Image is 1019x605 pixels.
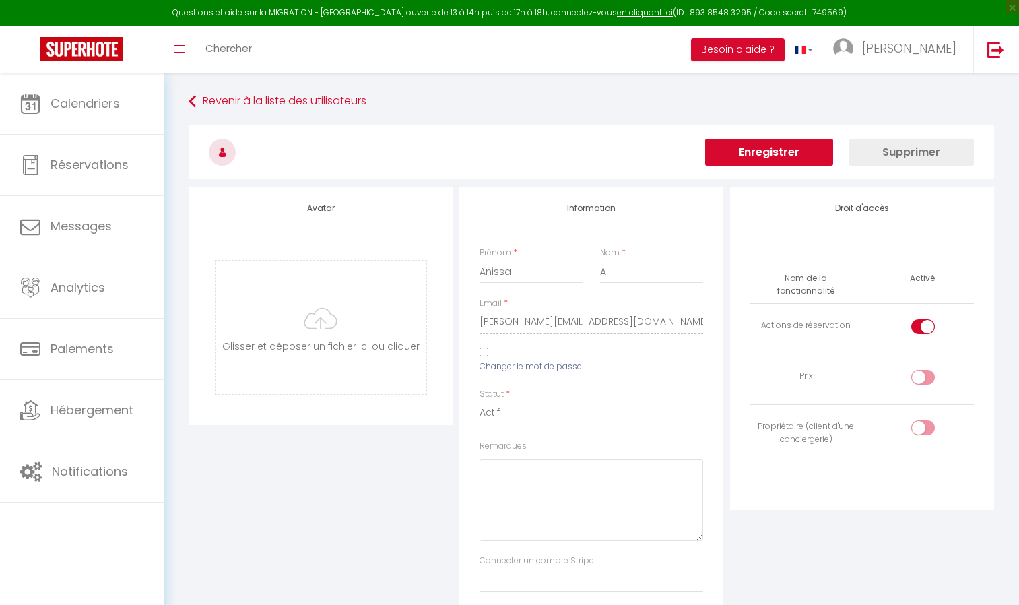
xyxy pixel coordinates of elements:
[600,247,620,259] label: Nom
[480,388,504,401] label: Statut
[40,37,123,61] img: Super Booking
[209,203,432,213] h4: Avatar
[480,360,582,373] label: Changer le mot de passe
[617,7,673,18] a: en cliquant ici
[480,247,511,259] label: Prénom
[756,420,857,446] div: Propriétaire (client d'une conciergerie)
[823,26,973,73] a: ... [PERSON_NAME]
[51,279,105,296] span: Analytics
[750,267,862,303] th: Nom de la fonctionnalité
[987,41,1004,58] img: logout
[905,267,940,290] th: Activé
[756,370,857,383] div: Prix
[962,548,1019,605] iframe: LiveChat chat widget
[833,38,853,59] img: ...
[705,139,833,166] button: Enregistrer
[51,156,129,173] span: Réservations
[51,218,112,234] span: Messages
[862,40,956,57] span: [PERSON_NAME]
[480,297,502,310] label: Email
[480,554,594,567] label: Connecter un compte Stripe
[52,463,128,480] span: Notifications
[480,203,703,213] h4: Information
[756,319,857,332] div: Actions de réservation
[691,38,785,61] button: Besoin d'aide ?
[750,203,974,213] h4: Droit d'accès
[480,440,527,453] label: Remarques
[51,340,114,357] span: Paiements
[189,90,994,114] a: Revenir à la liste des utilisateurs
[195,26,262,73] a: Chercher
[51,402,133,418] span: Hébergement
[849,139,974,166] button: Supprimer
[51,95,120,112] span: Calendriers
[205,41,252,55] span: Chercher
